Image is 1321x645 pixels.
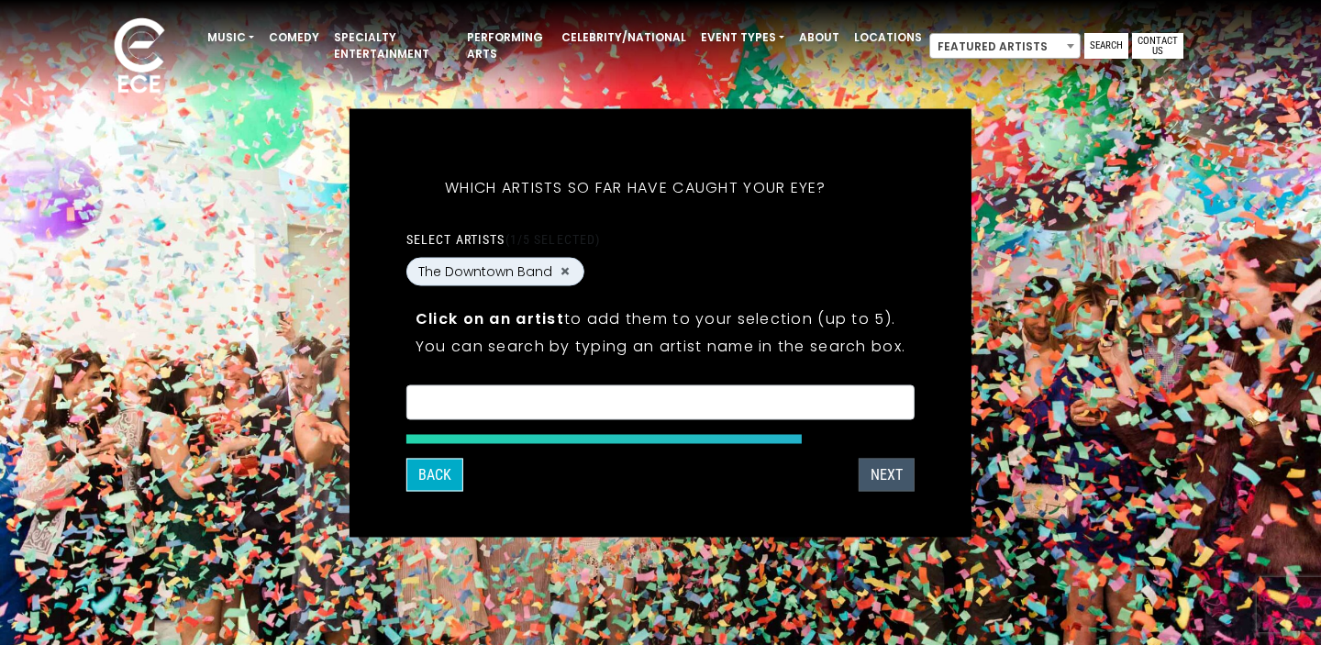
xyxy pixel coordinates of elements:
[859,458,915,491] button: Next
[200,22,261,53] a: Music
[505,231,601,246] span: (1/5 selected)
[1132,33,1183,59] a: Contact Us
[1084,33,1128,59] a: Search
[792,22,847,53] a: About
[929,33,1081,59] span: Featured Artists
[558,263,572,280] button: Remove The Downtown Band
[416,307,564,328] strong: Click on an artist
[418,261,552,281] span: The Downtown Band
[418,396,903,413] textarea: Search
[94,13,185,102] img: ece_new_logo_whitev2-1.png
[406,154,865,220] h5: Which artists so far have caught your eye?
[847,22,929,53] a: Locations
[406,458,463,491] button: Back
[327,22,460,70] a: Specialty Entertainment
[694,22,792,53] a: Event Types
[261,22,327,53] a: Comedy
[416,306,905,329] p: to add them to your selection (up to 5).
[416,334,905,357] p: You can search by typing an artist name in the search box.
[554,22,694,53] a: Celebrity/National
[406,230,600,247] label: Select artists
[930,34,1080,60] span: Featured Artists
[460,22,554,70] a: Performing Arts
